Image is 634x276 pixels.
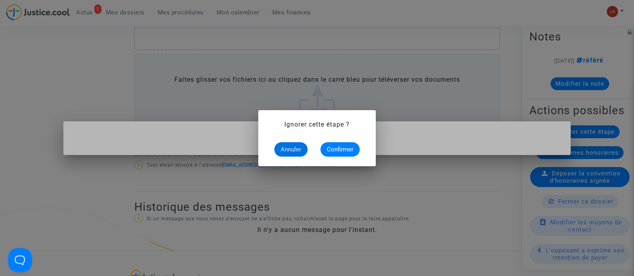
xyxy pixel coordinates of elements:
[8,248,32,272] iframe: Help Scout Beacon - Open
[274,142,308,157] button: Annuler
[281,146,301,153] span: Annuler
[284,121,350,128] span: Ignorer cette étape ?
[327,146,353,153] span: Confirmer
[320,142,360,157] button: Confirmer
